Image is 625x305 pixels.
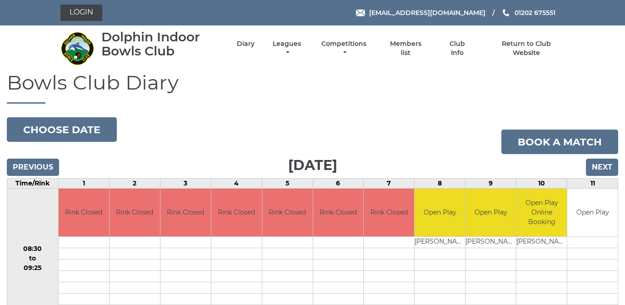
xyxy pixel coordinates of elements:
[465,179,516,189] td: 9
[515,9,555,17] span: 01202 675551
[320,40,369,57] a: Competitions
[211,179,262,189] td: 4
[7,117,117,142] button: Choose date
[356,10,365,16] img: Email
[58,179,109,189] td: 1
[516,236,567,248] td: [PERSON_NAME]
[567,189,618,236] td: Open Play
[211,189,262,236] td: Rink Closed
[7,71,618,104] h1: Bowls Club Diary
[262,179,313,189] td: 5
[364,189,414,236] td: Rink Closed
[415,236,465,248] td: [PERSON_NAME]
[313,189,364,236] td: Rink Closed
[60,5,102,21] a: Login
[160,189,211,236] td: Rink Closed
[364,179,415,189] td: 7
[586,159,618,176] input: Next
[109,179,160,189] td: 2
[503,9,509,16] img: Phone us
[59,189,109,236] td: Rink Closed
[516,189,567,236] td: Open Play Online Booking
[110,189,160,236] td: Rink Closed
[465,189,516,236] td: Open Play
[567,179,618,189] td: 11
[516,179,567,189] td: 10
[7,179,59,189] td: Time/Rink
[415,179,465,189] td: 8
[160,179,211,189] td: 3
[262,189,313,236] td: Rink Closed
[270,40,303,57] a: Leagues
[443,40,472,57] a: Club Info
[415,189,465,236] td: Open Play
[465,236,516,248] td: [PERSON_NAME]
[237,40,255,48] a: Diary
[501,8,555,18] a: Phone us 01202 675551
[7,159,59,176] input: Previous
[488,40,565,57] a: Return to Club Website
[501,130,618,154] a: Book a match
[369,9,485,17] span: [EMAIL_ADDRESS][DOMAIN_NAME]
[385,40,426,57] a: Members list
[60,31,95,65] img: Dolphin Indoor Bowls Club
[313,179,364,189] td: 6
[356,8,485,18] a: Email [EMAIL_ADDRESS][DOMAIN_NAME]
[101,30,221,58] div: Dolphin Indoor Bowls Club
